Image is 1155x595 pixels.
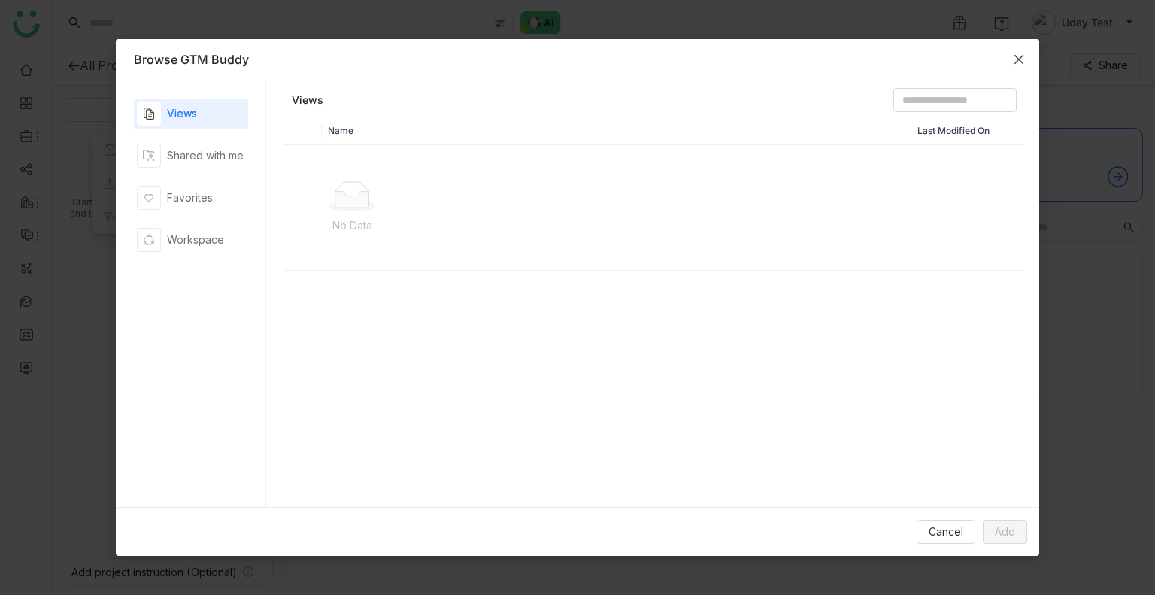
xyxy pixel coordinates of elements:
div: Workspace [167,232,224,248]
button: Cancel [917,520,975,544]
div: Views [167,105,197,122]
p: No Data [296,217,408,234]
th: Last Modified On [911,118,1024,145]
span: Cancel [929,524,963,540]
div: Favorites [167,190,213,206]
button: Add [983,520,1027,544]
div: Shared with me [167,147,244,164]
div: Browse GTM Buddy [134,51,1022,68]
a: Views [292,93,323,108]
th: Name [322,118,912,145]
button: Close [999,39,1039,80]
